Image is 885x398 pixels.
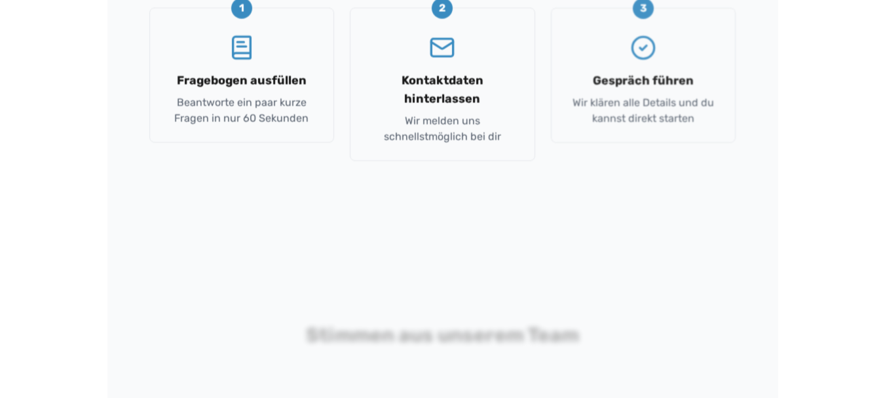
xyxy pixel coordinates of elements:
h3: Fragebogen ausfüllen [177,71,307,90]
h3: Kontaktdaten hinterlassen [366,71,519,108]
p: Wir melden uns schnellstmöglich bei dir [366,113,519,145]
p: Wir klären alle Details und du kannst direkt starten [567,95,720,127]
p: Beantworte ein paar kurze Fragen in nur 60 Sekunden [166,95,318,127]
svg: BookText [229,35,255,61]
h2: Stimmen aus unserem Team [128,323,757,347]
svg: CircleCheck [630,35,656,61]
h3: Gespräch führen [593,71,694,90]
svg: Mail [429,35,455,61]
